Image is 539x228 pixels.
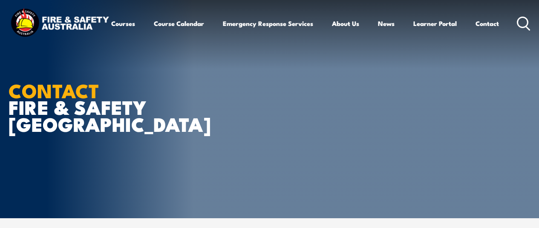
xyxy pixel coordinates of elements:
[378,13,395,34] a: News
[413,13,457,34] a: Learner Portal
[111,13,135,34] a: Courses
[9,75,99,105] strong: CONTACT
[223,13,313,34] a: Emergency Response Services
[332,13,359,34] a: About Us
[9,82,219,131] h1: FIRE & SAFETY [GEOGRAPHIC_DATA]
[154,13,204,34] a: Course Calendar
[476,13,499,34] a: Contact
